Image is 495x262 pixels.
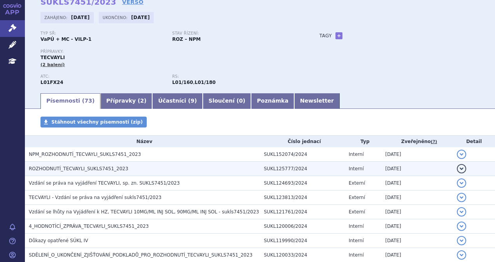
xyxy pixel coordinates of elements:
[29,152,141,157] span: NPM_ROZHODNUTÍ_TECVAYLI_SUKLS7451_2023
[431,139,437,145] abbr: (?)
[260,205,345,219] td: SUKL121761/2024
[140,98,144,104] span: 2
[203,93,251,109] a: Sloučení (0)
[349,252,364,258] span: Interní
[29,252,253,258] span: SDĚLENÍ_O_UKONČENÍ_ZJIŠŤOVÁNÍ_PODKLADŮ_PRO_ROZHODNUTÍ_TECVAYLI_SUKLS7451_2023
[40,62,65,67] span: (2 balení)
[349,152,364,157] span: Interní
[457,236,466,245] button: detail
[131,15,150,20] strong: [DATE]
[457,193,466,202] button: detail
[40,37,91,42] strong: VaPÚ + MC - VILP-1
[381,176,453,190] td: [DATE]
[71,15,90,20] strong: [DATE]
[457,222,466,231] button: detail
[457,150,466,159] button: detail
[457,178,466,188] button: detail
[40,80,63,85] strong: TEKLISTAMAB
[29,209,259,215] span: Vzdání se lhůty na Vyjádření k HZ, TECVAYLI 10MG/ML INJ SOL, 90MG/ML INJ SOL - sukls7451/2023
[260,234,345,248] td: SUKL119990/2024
[191,98,195,104] span: 9
[349,195,365,200] span: Externí
[457,250,466,260] button: detail
[260,147,345,162] td: SUKL152074/2024
[294,93,340,109] a: Newsletter
[100,93,152,109] a: Přípravky (2)
[457,207,466,217] button: detail
[381,147,453,162] td: [DATE]
[381,190,453,205] td: [DATE]
[44,14,69,21] span: Zahájeno:
[381,205,453,219] td: [DATE]
[345,136,381,147] th: Typ
[29,195,161,200] span: TECVAYLI - Vzdání se práva na vyjádření sukls7451/2023
[349,224,364,229] span: Interní
[29,166,128,171] span: ROZHODNUTÍ_TECVAYLI_SUKLS7451_2023
[40,74,164,79] p: ATC:
[239,98,243,104] span: 0
[260,162,345,176] td: SUKL125777/2024
[172,74,304,86] div: ,
[172,31,296,36] p: Stav řízení:
[349,209,365,215] span: Externí
[172,80,193,85] strong: monoklonální protilátky a konjugáty protilátka – léčivo
[152,93,202,109] a: Účastníci (9)
[40,117,147,128] a: Stáhnout všechny písemnosti (zip)
[172,37,200,42] strong: ROZ – NPM
[103,14,129,21] span: Ukončeno:
[260,190,345,205] td: SUKL123813/2024
[349,166,364,171] span: Interní
[319,31,332,40] h3: Tagy
[349,238,364,243] span: Interní
[51,119,143,125] span: Stáhnout všechny písemnosti (zip)
[260,219,345,234] td: SUKL120006/2024
[84,98,92,104] span: 73
[335,32,342,39] a: +
[453,136,495,147] th: Detail
[25,136,260,147] th: Název
[251,93,294,109] a: Poznámka
[195,80,216,85] strong: teklistamab pro léčbu mnohočetného myelomu
[381,162,453,176] td: [DATE]
[349,180,365,186] span: Externí
[40,31,164,36] p: Typ SŘ:
[40,93,100,109] a: Písemnosti (73)
[172,74,296,79] p: RS:
[40,49,304,54] p: Přípravky:
[381,219,453,234] td: [DATE]
[381,136,453,147] th: Zveřejněno
[260,176,345,190] td: SUKL124693/2024
[29,180,180,186] span: Vzdání se práva na vyjádření TECVAYLI, sp. zn. SUKLS7451/2023
[260,136,345,147] th: Číslo jednací
[40,55,65,60] span: TECVAYLI
[29,238,88,243] span: Důkazy opatřené SÚKL IV
[381,234,453,248] td: [DATE]
[457,164,466,173] button: detail
[29,224,149,229] span: 4_HODNOTÍCÍ_ZPRÁVA_TECVAYLI_SUKLS7451_2023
